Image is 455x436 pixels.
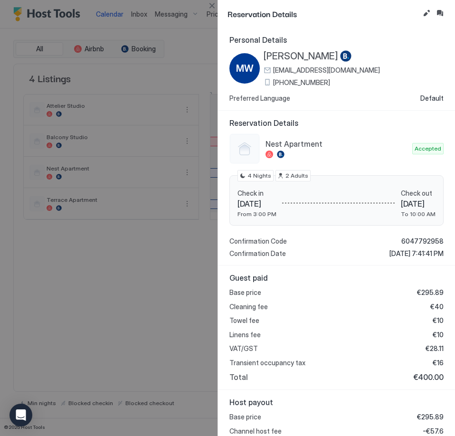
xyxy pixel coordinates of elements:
[229,118,444,128] span: Reservation Details
[229,94,290,103] span: Preferred Language
[229,331,261,339] span: Linens fee
[229,372,248,382] span: Total
[417,288,444,297] span: €295.89
[265,139,408,149] span: Nest Apartment
[229,237,287,246] span: Confirmation Code
[417,413,444,421] span: €295.89
[237,210,276,218] span: From 3:00 PM
[433,331,444,339] span: €10
[415,144,441,153] span: Accepted
[273,78,330,87] span: [PHONE_NUMBER]
[285,171,308,180] span: 2 Adults
[389,249,444,258] span: [DATE] 7:41:41 PM
[237,189,276,198] span: Check in
[229,303,268,311] span: Cleaning fee
[229,288,261,297] span: Base price
[433,359,444,367] span: €16
[423,427,444,436] span: -€57.6
[229,359,305,367] span: Transient occupancy tax
[421,8,432,19] button: Edit reservation
[247,171,271,180] span: 4 Nights
[229,273,444,283] span: Guest paid
[401,237,444,246] span: 6047792958
[401,210,436,218] span: To 10:00 AM
[229,35,444,45] span: Personal Details
[434,8,446,19] button: Inbox
[401,199,436,209] span: [DATE]
[229,249,286,258] span: Confirmation Date
[420,94,444,103] span: Default
[229,413,261,421] span: Base price
[264,50,338,62] span: [PERSON_NAME]
[236,61,254,76] span: MW
[229,344,258,353] span: VAT/GST
[237,199,276,209] span: [DATE]
[433,316,444,325] span: €10
[229,316,259,325] span: Towel fee
[273,66,380,75] span: [EMAIL_ADDRESS][DOMAIN_NAME]
[401,189,436,198] span: Check out
[227,8,419,19] span: Reservation Details
[413,372,444,382] span: €400.00
[9,404,32,427] div: Open Intercom Messenger
[430,303,444,311] span: €40
[229,427,282,436] span: Channel host fee
[229,398,444,407] span: Host payout
[426,344,444,353] span: €28.11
